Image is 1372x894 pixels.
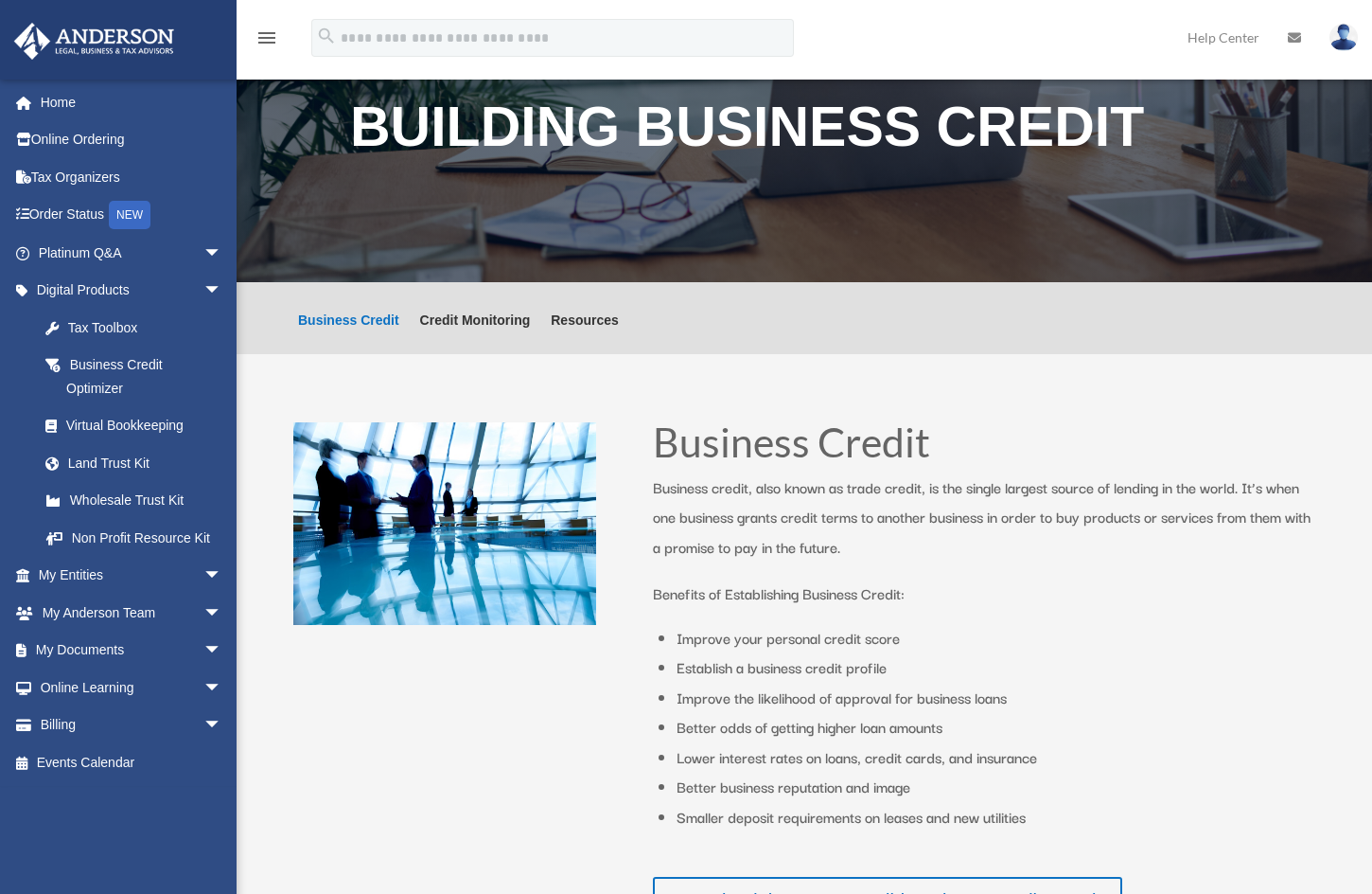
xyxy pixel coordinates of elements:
[13,743,251,781] a: Events Calendar
[677,683,1315,713] li: Improve the likelihood of approval for business loans
[109,201,150,229] div: NEW
[66,353,218,400] div: Business Credit Optimizer
[66,527,227,550] div: Non Profit Resource Kit
[13,121,251,159] a: Online Ordering
[66,414,227,438] div: Virtual Bookkeeping
[66,452,227,475] div: Land Trust Kit
[13,272,251,310] a: Digital Productsarrow_drop_down
[13,594,251,632] a: My Anderson Teamarrow_drop_down
[677,712,1315,742] li: Better odds of getting higher loan amounts
[653,579,1315,609] p: Benefits of Establishing Business Credit:
[26,407,251,445] a: Virtual Bookkeeping
[350,99,1258,165] h1: Building Business Credit
[13,557,251,595] a: My Entitiesarrow_drop_down
[13,83,251,121] a: Home
[203,632,241,670] span: arrow_drop_down
[13,196,251,235] a: Order StatusNEW
[26,519,251,557] a: Non Profit Resource Kit
[66,489,227,512] div: Wholesale Trust Kit
[677,772,1315,802] li: Better business reputation and image
[13,158,251,196] a: Tax Organizers
[203,557,241,596] span: arrow_drop_down
[13,706,251,744] a: Billingarrow_drop_down
[677,623,1315,653] li: Improve your personal credit score
[203,706,241,745] span: arrow_drop_down
[298,313,399,354] a: Business Credit
[293,422,596,625] img: business people talking in office
[203,272,241,311] span: arrow_drop_down
[1329,24,1358,51] img: User Pic
[9,23,180,60] img: Anderson Advisors Platinum Portal
[255,27,278,49] i: menu
[653,473,1315,580] p: Business credit, also known as trade credit, is the single largest source of lending in the world...
[551,313,619,354] a: Resources
[420,313,531,354] a: Credit Monitoring
[653,422,1315,473] h1: Business Credit
[316,26,337,46] i: search
[677,742,1315,773] li: Lower interest rates on loans, credit cards, and insurance
[13,669,251,706] a: Online Learningarrow_drop_down
[26,309,251,347] a: Tax Toolbox
[203,669,241,707] span: arrow_drop_down
[13,632,251,670] a: My Documentsarrow_drop_down
[203,594,241,633] span: arrow_drop_down
[203,234,241,273] span: arrow_drop_down
[13,234,251,272] a: Platinum Q&Aarrow_drop_down
[677,653,1315,683] li: Establish a business credit profile
[26,482,251,520] a: Wholesale Trust Kit
[26,444,251,482] a: Land Trust Kit
[26,347,241,407] a: Business Credit Optimizer
[255,33,278,49] a: menu
[66,316,227,340] div: Tax Toolbox
[677,802,1315,832] li: Smaller deposit requirements on leases and new utilities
